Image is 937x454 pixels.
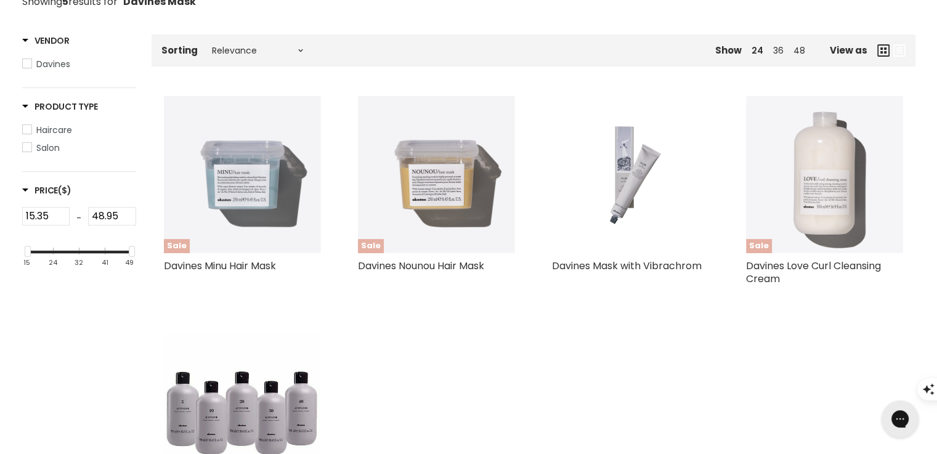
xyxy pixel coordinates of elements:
span: Haircare [36,124,72,136]
a: Davines Minu Hair MaskSale [164,96,321,253]
h3: Price($) [22,184,71,197]
a: Davines Love Curl Cleansing Cream [746,259,881,286]
iframe: Gorgias live chat messenger [875,396,925,442]
div: 32 [75,259,83,267]
label: Sorting [161,45,198,55]
div: 49 [125,259,134,267]
a: Davines Mask with Vibrachrom [552,96,709,253]
span: Sale [746,239,772,253]
a: Davines Minu Hair Mask [164,259,276,273]
img: Davines Love Curl Cleansing Cream [746,96,903,253]
a: 48 [793,44,805,57]
span: View as [830,45,867,55]
a: 24 [752,44,763,57]
div: 41 [102,259,108,267]
h3: Product Type [22,100,99,113]
span: Price [22,184,71,197]
a: Davines Mask with Vibrachrom [552,259,702,273]
a: Davines Nounou Hair MaskSale [358,96,515,253]
a: Davines [22,57,136,71]
img: Davines Mask with Vibrachrom [578,96,683,253]
input: Min Price [22,207,70,225]
span: Davines [36,58,70,70]
span: Sale [164,239,190,253]
span: Salon [36,142,60,154]
a: Davines Love Curl Cleansing CreamSale [746,96,903,253]
a: Salon [22,141,136,155]
span: Sale [358,239,384,253]
a: Davines Nounou Hair Mask [358,259,484,273]
input: Max Price [88,207,136,225]
a: Haircare [22,123,136,137]
img: Davines Nounou Hair Mask [358,96,515,253]
a: 36 [773,44,784,57]
div: - [70,207,88,229]
h3: Vendor [22,34,70,47]
div: 15 [23,259,30,267]
img: Davines Minu Hair Mask [164,96,321,253]
span: ($) [58,184,71,197]
div: 24 [49,259,57,267]
span: Show [715,44,742,57]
